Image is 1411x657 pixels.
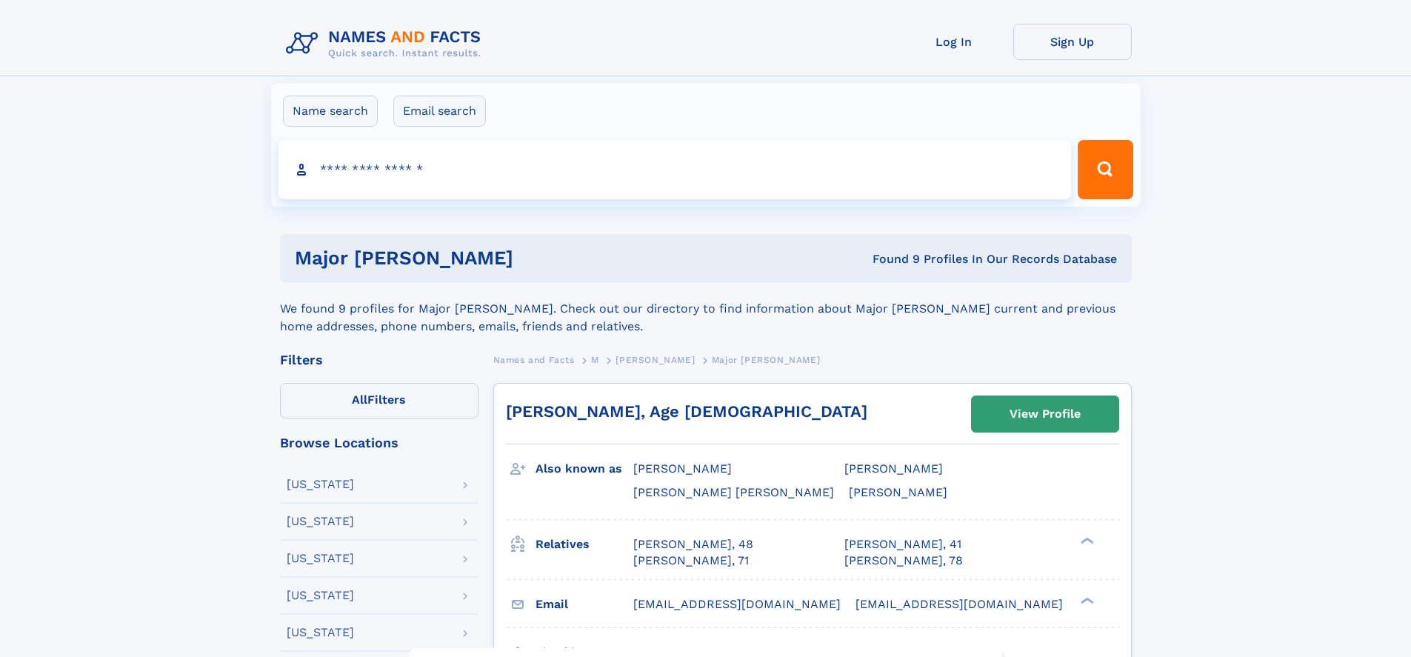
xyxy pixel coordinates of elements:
div: [US_STATE] [287,590,354,601]
div: View Profile [1010,397,1081,431]
div: ❯ [1077,596,1095,605]
h3: Also known as [536,456,633,481]
div: [US_STATE] [287,478,354,490]
a: Log In [895,24,1013,60]
span: [PERSON_NAME] [844,461,943,476]
a: [PERSON_NAME], 41 [844,536,961,553]
label: Filters [280,383,478,418]
span: M [591,355,599,365]
a: Sign Up [1013,24,1132,60]
div: [US_STATE] [287,516,354,527]
a: [PERSON_NAME], 71 [633,553,749,569]
span: [PERSON_NAME] [633,461,732,476]
button: Search Button [1078,140,1133,199]
div: ❯ [1077,536,1095,545]
a: Names and Facts [493,350,575,369]
span: [PERSON_NAME] [616,355,695,365]
h3: Relatives [536,532,633,557]
span: [EMAIL_ADDRESS][DOMAIN_NAME] [855,597,1063,611]
div: Found 9 Profiles In Our Records Database [693,251,1117,267]
span: Major [PERSON_NAME] [712,355,820,365]
a: [PERSON_NAME], 48 [633,536,753,553]
div: We found 9 profiles for Major [PERSON_NAME]. Check out our directory to find information about Ma... [280,282,1132,336]
div: Browse Locations [280,436,478,450]
a: [PERSON_NAME], 78 [844,553,963,569]
span: All [352,393,367,407]
input: search input [278,140,1072,199]
a: M [591,350,599,369]
div: [US_STATE] [287,553,354,564]
span: [EMAIL_ADDRESS][DOMAIN_NAME] [633,597,841,611]
h3: Email [536,592,633,617]
label: Name search [283,96,378,127]
img: Logo Names and Facts [280,24,493,64]
h1: Major [PERSON_NAME] [295,249,693,267]
div: [US_STATE] [287,627,354,638]
a: [PERSON_NAME] [616,350,695,369]
a: [PERSON_NAME], Age [DEMOGRAPHIC_DATA] [506,402,867,421]
span: [PERSON_NAME] [PERSON_NAME] [633,485,834,499]
span: [PERSON_NAME] [849,485,947,499]
label: Email search [393,96,486,127]
a: View Profile [972,396,1118,432]
div: Filters [280,353,478,367]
